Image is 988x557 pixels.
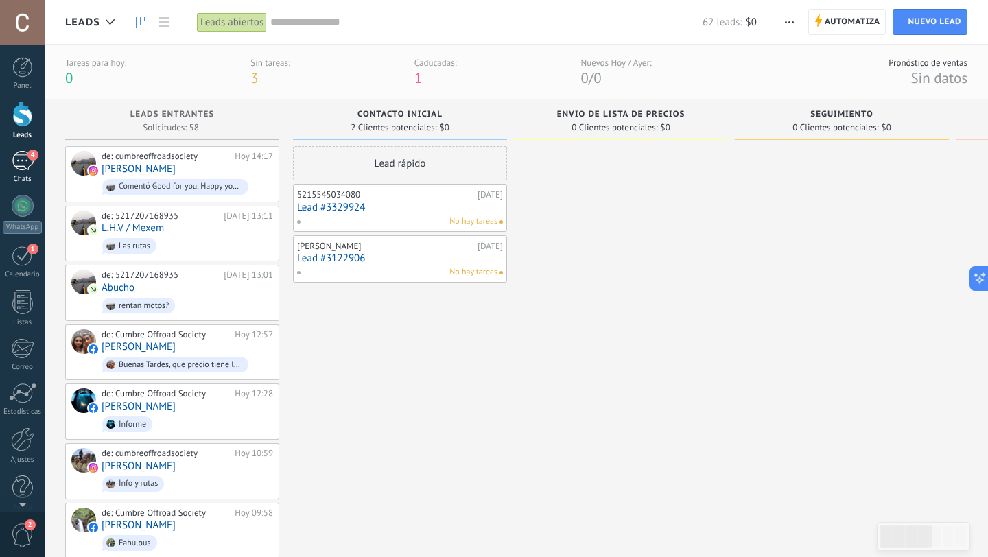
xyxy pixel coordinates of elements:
[297,252,503,264] a: Lead #3122906
[440,123,449,132] span: $0
[102,401,176,412] a: [PERSON_NAME]
[580,69,588,87] span: 0
[89,463,98,473] img: instagram.svg
[89,403,98,413] img: facebook-sm.svg
[478,189,503,200] div: [DATE]
[25,519,36,530] span: 2
[102,163,176,175] a: [PERSON_NAME]
[119,301,169,311] div: rentan motos?
[572,123,657,132] span: 0 Clientes potenciales:
[119,479,158,488] div: Info y rutas
[89,523,98,532] img: facebook-sm.svg
[119,538,151,548] div: Fabulous
[297,241,474,252] div: [PERSON_NAME]
[102,388,230,399] div: de: Cumbre Offroad Society
[235,329,273,340] div: Hoy 12:57
[152,9,176,36] a: Lista
[119,360,242,370] div: Buenas Tardes, que precio tiene la ruta vip y que incluye?
[143,123,198,132] span: Solicitudes: 58
[102,460,176,472] a: [PERSON_NAME]
[102,508,230,519] div: de: Cumbre Offroad Society
[3,221,42,234] div: WhatsApp
[102,282,134,294] a: Abucho
[102,211,219,222] div: de: 5217207168935
[297,189,474,200] div: 5215545034080
[72,110,272,121] div: Leads Entrantes
[235,388,273,399] div: Hoy 12:28
[71,508,96,532] div: Renee Lehoux
[89,344,98,354] img: facebook-sm.svg
[71,270,96,294] div: Abucho
[589,69,593,87] span: /
[224,211,273,222] div: [DATE] 13:11
[742,110,942,121] div: Seguimiento
[65,57,126,69] div: Tareas para hoy:
[293,146,507,180] div: Lead rápido
[825,10,880,34] span: Automatiza
[414,69,422,87] span: 1
[557,110,685,119] span: Envio de lista de precios
[893,9,967,35] a: Nuevo lead
[357,110,443,119] span: Contacto inicial
[810,110,873,119] span: Seguimiento
[102,519,176,531] a: [PERSON_NAME]
[250,69,258,87] span: 3
[882,123,891,132] span: $0
[129,9,152,36] a: Leads
[661,123,670,132] span: $0
[3,82,43,91] div: Panel
[414,57,457,69] div: Caducadas:
[102,341,176,353] a: [PERSON_NAME]
[71,329,96,354] div: Marco Rodriguez Cortes
[593,69,601,87] span: 0
[3,455,43,464] div: Ajustes
[3,318,43,327] div: Listas
[235,151,273,162] div: Hoy 14:17
[449,215,497,228] span: No hay tareas
[746,16,757,29] span: $0
[235,508,273,519] div: Hoy 09:58
[3,131,43,140] div: Leads
[792,123,878,132] span: 0 Clientes potenciales:
[808,9,886,35] a: Automatiza
[3,175,43,184] div: Chats
[119,241,150,251] div: Las rutas
[297,202,503,213] a: Lead #3329924
[89,166,98,176] img: instagram.svg
[224,270,273,281] div: [DATE] 13:01
[449,266,497,278] span: No hay tareas
[3,363,43,372] div: Correo
[27,150,38,161] span: 4
[889,57,967,69] div: Pronóstico de ventas
[119,420,146,429] div: Informe
[102,270,219,281] div: de: 5217207168935
[300,110,500,121] div: Contacto inicial
[478,241,503,252] div: [DATE]
[130,110,215,119] span: Leads Entrantes
[89,285,98,294] img: com.amocrm.amocrmwa.svg
[910,69,967,87] span: Sin datos
[102,329,230,340] div: de: Cumbre Offroad Society
[779,9,799,35] button: Más
[119,182,242,191] div: Comentó Good for you. Happy you got through that bump in the road and had a great run.
[71,448,96,473] div: Ulises Chavez
[71,211,96,235] div: L.H.V / Mexem
[351,123,436,132] span: 2 Clientes potenciales:
[3,270,43,279] div: Calendario
[908,10,961,34] span: Nuevo lead
[580,57,651,69] div: Nuevos Hoy / Ayer:
[71,388,96,413] div: Guillermo Flores Tejocote
[197,12,267,32] div: Leads abiertos
[235,448,273,459] div: Hoy 10:59
[65,69,73,87] span: 0
[102,448,230,459] div: de: cumbreoffroadsociety
[703,16,742,29] span: 62 leads:
[89,226,98,235] img: com.amocrm.amocrmwa.svg
[499,220,503,224] span: No hay nada asignado
[499,271,503,274] span: No hay nada asignado
[3,407,43,416] div: Estadísticas
[102,151,230,162] div: de: cumbreoffroadsociety
[102,222,164,234] a: L.H.V / Mexem
[521,110,721,121] div: Envio de lista de precios
[71,151,96,176] div: anna_r_ryan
